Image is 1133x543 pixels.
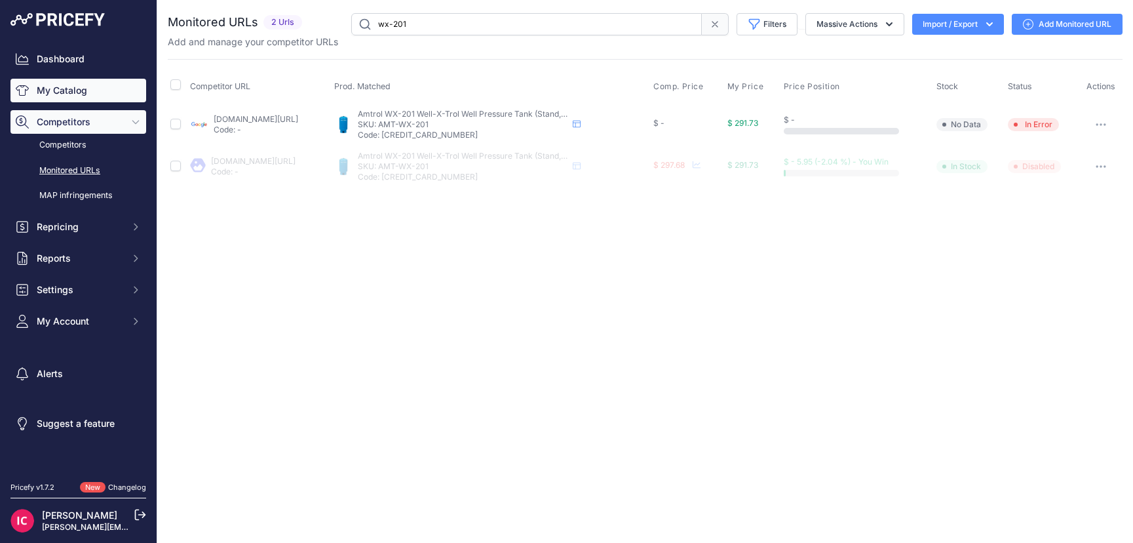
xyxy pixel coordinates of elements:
span: Competitors [37,115,123,129]
span: New [80,482,106,493]
span: Amtrol WX-201 Well-X-Trol Well Pressure Tank (Stand, 14 Gal) [358,151,588,161]
span: $ 297.68 [653,160,685,170]
span: In Stock [936,160,988,173]
span: Amtrol WX-201 Well-X-Trol Well Pressure Tank (Stand, 14 Gal) [358,109,588,119]
a: MAP infringements [10,184,146,207]
div: $ - [784,115,931,125]
span: Status [1008,81,1032,91]
span: $ 291.73 [727,160,758,170]
p: SKU: AMT-WX-201 [358,119,567,130]
p: SKU: AMT-WX-201 [358,161,567,172]
p: Add and manage your competitor URLs [168,35,338,49]
span: Repricing [37,220,123,233]
a: Monitored URLs [10,159,146,182]
span: $ - 5.95 (-2.04 %) - You Win [784,157,889,167]
button: Comp. Price [653,81,706,92]
img: Pricefy Logo [10,13,105,26]
button: Massive Actions [805,13,904,35]
a: Changelog [108,483,146,492]
a: Alerts [10,362,146,386]
span: Disabled [1008,160,1061,173]
span: Actions [1086,81,1115,91]
button: Reports [10,247,146,270]
a: [DOMAIN_NAME][URL] [211,156,296,166]
nav: Sidebar [10,47,146,466]
a: [PERSON_NAME][EMAIL_ADDRESS][DOMAIN_NAME] [42,522,244,532]
span: My Account [37,315,123,328]
a: Dashboard [10,47,146,71]
span: 2 Urls [263,15,302,30]
a: Add Monitored URL [1012,14,1123,35]
a: [DOMAIN_NAME][URL] [214,114,298,124]
span: No Data [936,118,988,131]
span: Price Position [784,81,840,92]
span: My Price [727,81,764,92]
span: Comp. Price [653,81,704,92]
span: Competitor URL [190,81,250,91]
h2: Monitored URLs [168,13,258,31]
span: $ 291.73 [727,118,758,128]
p: Code: - [214,125,298,135]
a: [PERSON_NAME] [42,510,117,521]
button: Filters [737,13,797,35]
div: In Error [1025,119,1052,130]
button: Settings [10,278,146,302]
button: My Account [10,310,146,333]
a: My Catalog [10,79,146,102]
span: Reports [37,252,123,265]
input: Search [351,13,702,35]
span: Stock [936,81,958,91]
p: Code: [CREDIT_CARD_NUMBER] [358,172,567,182]
p: Code: - [211,167,296,177]
button: My Price [727,81,767,92]
span: Prod. Matched [334,81,391,91]
p: Code: [CREDIT_CARD_NUMBER] [358,130,567,140]
button: Repricing [10,215,146,239]
div: Pricefy v1.7.2 [10,482,54,493]
span: Settings [37,283,123,296]
button: Competitors [10,110,146,134]
button: Import / Export [912,14,1004,35]
a: Competitors [10,134,146,157]
div: $ - [653,118,721,129]
a: Suggest a feature [10,412,146,435]
button: Price Position [784,81,843,92]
